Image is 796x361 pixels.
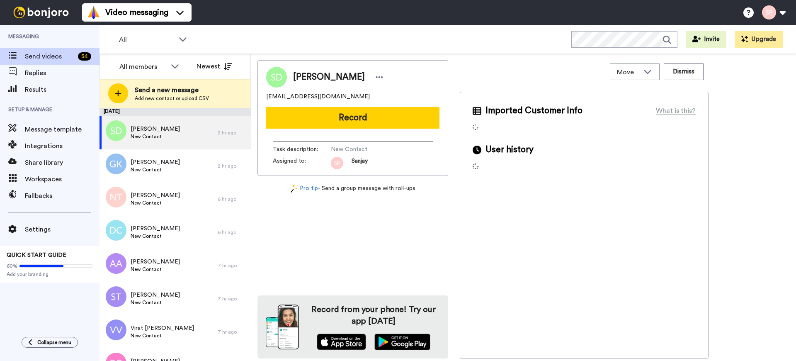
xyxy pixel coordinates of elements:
span: [PERSON_NAME] [131,224,180,233]
span: Send a new message [135,85,209,95]
div: What is this? [656,106,696,116]
div: 6 hr ago [218,196,247,202]
div: 6 hr ago [218,229,247,236]
span: Video messaging [105,7,168,18]
span: Sanjay [352,157,368,169]
div: 54 [78,52,91,61]
img: Image of Steffan Dawson [266,67,287,88]
span: Add new contact or upload CSV [135,95,209,102]
span: Send videos [25,51,75,61]
span: Settings [25,224,99,234]
img: gk.png [106,154,126,174]
span: Fallbacks [25,191,99,201]
span: Workspaces [25,174,99,184]
span: [PERSON_NAME] [131,191,180,200]
button: Record [266,107,439,129]
div: 7 hr ago [218,329,247,335]
a: Pro tip [291,184,318,193]
img: sd.png [106,120,126,141]
span: Assigned to: [273,157,331,169]
img: playstore [374,334,430,350]
img: nt.png [106,187,126,207]
span: New Contact [331,145,410,154]
button: Invite [686,31,726,48]
span: New Contact [131,200,180,206]
span: New Contact [131,133,180,140]
span: Results [25,85,99,95]
img: bj-logo-header-white.svg [10,7,72,18]
span: New Contact [131,233,180,239]
h4: Record from your phone! Try our app [DATE] [307,304,440,327]
button: Collapse menu [22,337,78,348]
span: Task description : [273,145,331,154]
img: vm-color.svg [87,6,100,19]
span: Share library [25,158,99,168]
div: [DATE] [99,108,251,116]
span: [PERSON_NAME] [131,258,180,266]
span: New Contact [131,332,194,339]
span: Replies [25,68,99,78]
span: Virat [PERSON_NAME] [131,324,194,332]
img: aa.png [106,253,126,274]
span: New Contact [131,166,180,173]
span: QUICK START GUIDE [7,252,66,258]
span: New Contact [131,299,180,306]
div: 7 hr ago [218,262,247,269]
img: magic-wand.svg [291,184,298,193]
button: Newest [190,58,238,75]
span: Integrations [25,141,99,151]
img: sp.png [331,157,343,169]
span: [PERSON_NAME] [131,125,180,133]
span: Imported Customer Info [485,105,582,117]
span: Collapse menu [37,339,71,346]
button: Upgrade [735,31,783,48]
span: New Contact [131,266,180,273]
div: 2 hr ago [218,163,247,169]
img: vv.png [106,320,126,340]
span: All [119,35,175,45]
span: 60% [7,263,17,269]
span: User history [485,144,534,156]
span: [PERSON_NAME] [293,71,365,83]
img: dc.png [106,220,126,241]
span: [PERSON_NAME] [131,291,180,299]
img: st.png [106,286,126,307]
span: [PERSON_NAME] [131,158,180,166]
img: download [266,305,299,349]
span: Message template [25,124,99,134]
div: 2 hr ago [218,129,247,136]
button: Dismiss [664,63,704,80]
div: All members [119,62,167,72]
span: Add your branding [7,271,93,278]
img: appstore [317,334,366,350]
div: - Send a group message with roll-ups [257,184,448,193]
div: 7 hr ago [218,295,247,302]
span: [EMAIL_ADDRESS][DOMAIN_NAME] [266,93,370,101]
span: Move [617,67,639,77]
